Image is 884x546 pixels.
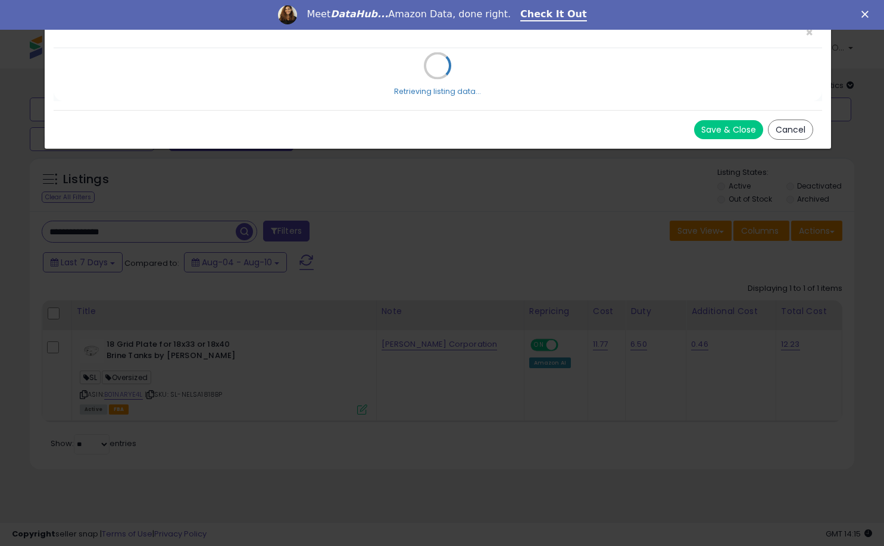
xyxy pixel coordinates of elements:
img: Profile image for Georgie [278,5,297,24]
div: Close [861,11,873,18]
div: Meet Amazon Data, done right. [307,8,511,20]
span: × [805,24,813,41]
div: Retrieving listing data... [394,86,481,97]
button: Save & Close [694,120,763,139]
a: Check It Out [520,8,587,21]
i: DataHub... [330,8,388,20]
button: Cancel [768,120,813,140]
